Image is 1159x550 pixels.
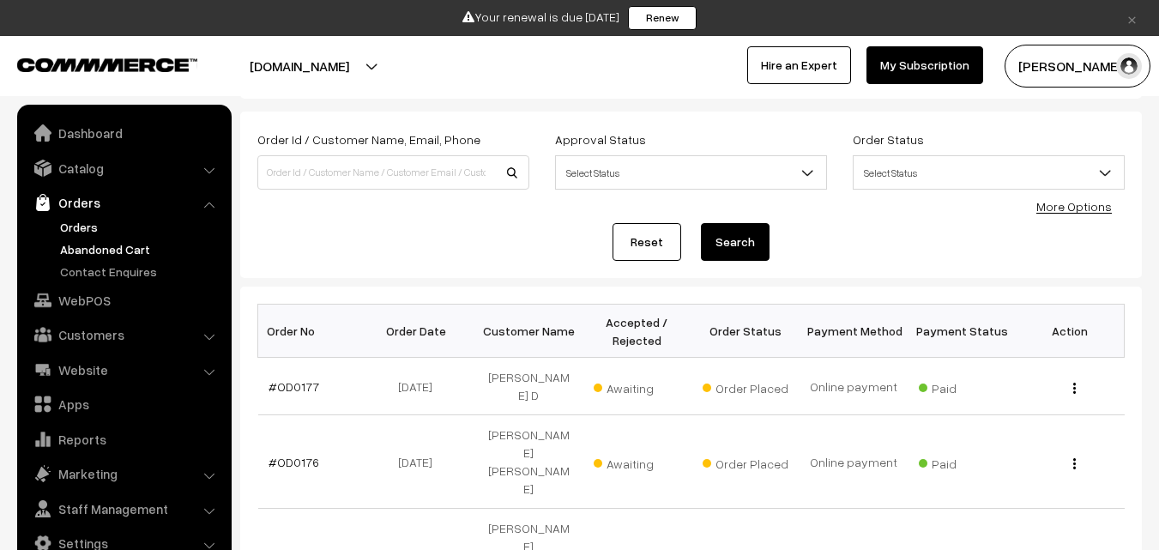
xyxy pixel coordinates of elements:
span: Select Status [853,155,1125,190]
a: Renew [628,6,697,30]
img: Menu [1073,458,1076,469]
a: Marketing [21,458,226,489]
a: Apps [21,389,226,420]
span: Paid [919,375,1005,397]
th: Order Date [366,305,474,358]
img: user [1116,53,1142,79]
th: Payment Method [800,305,908,358]
th: Payment Status [908,305,1016,358]
a: #OD0176 [269,455,319,469]
a: Reset [613,223,681,261]
a: Customers [21,319,226,350]
a: #OD0177 [269,379,319,394]
a: Abandoned Cart [56,240,226,258]
a: Catalog [21,153,226,184]
span: Select Status [854,158,1124,188]
td: Online payment [800,358,908,415]
span: Select Status [556,158,826,188]
input: Order Id / Customer Name / Customer Email / Customer Phone [257,155,529,190]
td: [PERSON_NAME] D [474,358,583,415]
td: [DATE] [366,415,474,509]
span: Paid [919,450,1005,473]
span: Awaiting [594,450,679,473]
a: Hire an Expert [747,46,851,84]
img: Menu [1073,383,1076,394]
img: COMMMERCE [17,58,197,71]
a: × [1120,8,1144,28]
th: Action [1016,305,1124,358]
button: [PERSON_NAME] [1005,45,1150,88]
th: Customer Name [474,305,583,358]
label: Approval Status [555,130,646,148]
a: Dashboard [21,118,226,148]
button: [DOMAIN_NAME] [190,45,409,88]
td: [PERSON_NAME] [PERSON_NAME] [474,415,583,509]
th: Order Status [691,305,800,358]
a: My Subscription [866,46,983,84]
button: Search [701,223,770,261]
th: Order No [258,305,366,358]
label: Order Status [853,130,924,148]
span: Awaiting [594,375,679,397]
span: Order Placed [703,375,788,397]
td: Online payment [800,415,908,509]
a: Staff Management [21,493,226,524]
a: WebPOS [21,285,226,316]
a: Website [21,354,226,385]
div: Your renewal is due [DATE] [6,6,1153,30]
a: COMMMERCE [17,53,167,74]
label: Order Id / Customer Name, Email, Phone [257,130,480,148]
a: Orders [56,218,226,236]
a: Orders [21,187,226,218]
a: Contact Enquires [56,263,226,281]
span: Order Placed [703,450,788,473]
a: More Options [1036,199,1112,214]
th: Accepted / Rejected [583,305,691,358]
td: [DATE] [366,358,474,415]
a: Reports [21,424,226,455]
span: Select Status [555,155,827,190]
